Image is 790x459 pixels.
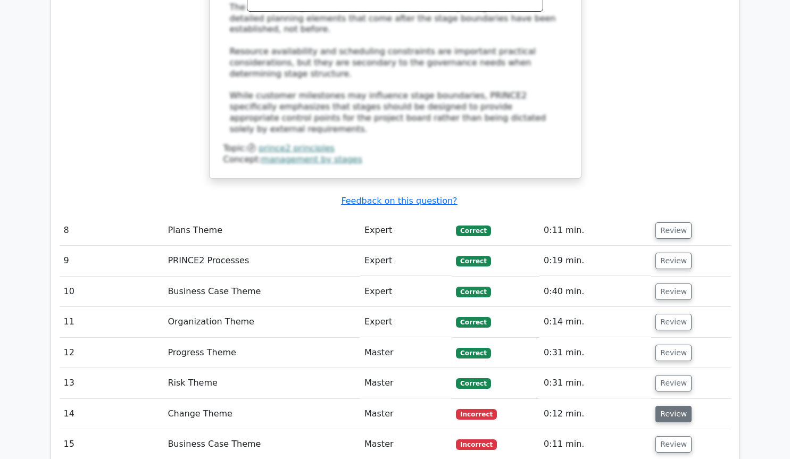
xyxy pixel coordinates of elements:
[655,375,692,391] button: Review
[60,277,164,307] td: 10
[259,143,335,153] a: prince2 principles
[456,226,490,236] span: Correct
[163,399,360,429] td: Change Theme
[360,368,452,398] td: Master
[223,143,567,154] div: Topic:
[456,348,490,358] span: Correct
[163,277,360,307] td: Business Case Theme
[60,215,164,246] td: 8
[539,368,651,398] td: 0:31 min.
[163,338,360,368] td: Progress Theme
[163,307,360,337] td: Organization Theme
[163,368,360,398] td: Risk Theme
[539,338,651,368] td: 0:31 min.
[163,246,360,276] td: PRINCE2 Processes
[655,283,692,300] button: Review
[60,338,164,368] td: 12
[456,378,490,389] span: Correct
[456,439,497,450] span: Incorrect
[223,154,567,165] div: Concept:
[456,287,490,297] span: Correct
[539,277,651,307] td: 0:40 min.
[655,253,692,269] button: Review
[60,399,164,429] td: 14
[360,277,452,307] td: Expert
[655,345,692,361] button: Review
[360,307,452,337] td: Expert
[60,368,164,398] td: 13
[163,215,360,246] td: Plans Theme
[360,246,452,276] td: Expert
[539,399,651,429] td: 0:12 min.
[456,409,497,420] span: Incorrect
[456,256,490,266] span: Correct
[360,399,452,429] td: Master
[360,338,452,368] td: Master
[360,215,452,246] td: Expert
[655,222,692,239] button: Review
[539,215,651,246] td: 0:11 min.
[261,154,362,164] a: management by stages
[456,317,490,328] span: Correct
[655,436,692,453] button: Review
[60,307,164,337] td: 11
[655,406,692,422] button: Review
[341,196,457,206] a: Feedback on this question?
[655,314,692,330] button: Review
[539,307,651,337] td: 0:14 min.
[539,246,651,276] td: 0:19 min.
[60,246,164,276] td: 9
